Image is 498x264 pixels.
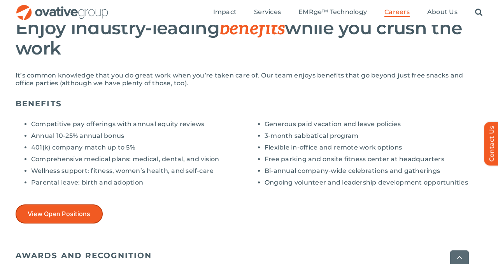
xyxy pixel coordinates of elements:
a: Careers [384,8,410,17]
li: 3-month sabbatical program [265,132,482,140]
span: Impact [213,8,237,16]
a: Impact [213,8,237,17]
li: Generous paid vacation and leave policies [265,120,482,128]
span: benefits [219,18,285,40]
li: Free parking and onsite fitness center at headquarters [265,155,482,163]
a: View Open Positions [16,204,103,224]
li: Flexible in-office and remote work options [265,144,482,151]
h5: BENEFITS [16,99,482,108]
span: Services [254,8,281,16]
li: Bi-annual company-wide celebrations and gatherings [265,167,482,175]
span: Careers [384,8,410,16]
a: EMRge™ Technology [298,8,367,17]
span: View Open Positions [28,210,91,218]
li: 401(k) company match up to 5% [31,144,249,151]
li: Wellness support: fitness, women’s health, and self-care [31,167,249,175]
a: OG_Full_horizontal_RGB [16,4,109,11]
span: EMRge™ Technology [298,8,367,16]
a: Services [254,8,281,17]
li: Comprehensive medical plans: medical, dental, and vision [31,155,249,163]
a: About Us [427,8,458,17]
li: Ongoing volunteer and leadership development opportunities [265,179,482,187]
li: Annual 10-25% annual bonus [31,132,249,140]
h2: Enjoy industry-leading while you crush the work [16,18,482,58]
li: Parental leave: birth and adoption [31,179,249,187]
span: About Us [427,8,458,16]
a: Search [475,8,482,17]
li: Competitive pay offerings with annual equity reviews [31,120,249,128]
p: It’s common knowledge that you do great work when you’re taken care of. Our team enjoys benefits ... [16,72,482,87]
h5: AWARDS AND RECOGNITION [16,251,482,260]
